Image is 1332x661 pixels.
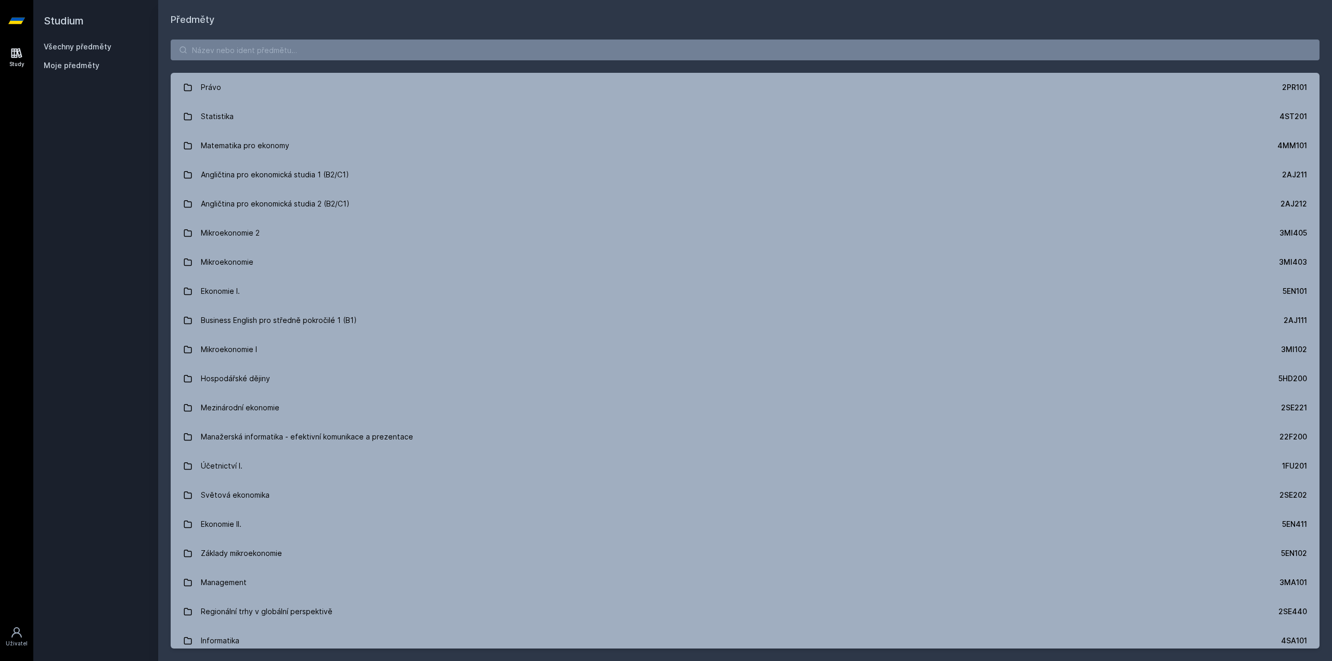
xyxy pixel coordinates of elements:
[171,306,1320,335] a: Business English pro středně pokročilé 1 (B1) 2AJ111
[171,218,1320,248] a: Mikroekonomie 2 3MI405
[44,60,99,71] span: Moje předměty
[171,451,1320,481] a: Účetnictví I. 1FU201
[171,422,1320,451] a: Manažerská informatika - efektivní komunikace a prezentace 22F200
[171,481,1320,510] a: Světová ekonomika 2SE202
[201,281,240,302] div: Ekonomie I.
[171,248,1320,277] a: Mikroekonomie 3MI403
[1279,490,1307,500] div: 2SE202
[9,60,24,68] div: Study
[201,368,270,389] div: Hospodářské dějiny
[201,572,247,593] div: Management
[1278,373,1307,384] div: 5HD200
[201,223,260,243] div: Mikroekonomie 2
[201,135,289,156] div: Matematika pro ekonomy
[201,310,357,331] div: Business English pro středně pokročilé 1 (B1)
[201,339,257,360] div: Mikroekonomie I
[201,485,270,506] div: Světová ekonomika
[201,456,242,476] div: Účetnictví I.
[201,252,253,273] div: Mikroekonomie
[171,131,1320,160] a: Matematika pro ekonomy 4MM101
[1281,636,1307,646] div: 4SA101
[1278,606,1307,617] div: 2SE440
[1282,461,1307,471] div: 1FU201
[1283,286,1307,296] div: 5EN101
[171,335,1320,364] a: Mikroekonomie I 3MI102
[171,102,1320,131] a: Statistika 4ST201
[201,397,279,418] div: Mezinárodní ekonomie
[2,621,31,653] a: Uživatel
[1277,140,1307,151] div: 4MM101
[171,277,1320,306] a: Ekonomie I. 5EN101
[201,543,282,564] div: Základy mikroekonomie
[1282,519,1307,529] div: 5EN411
[201,426,413,447] div: Manažerská informatika - efektivní komunikace a prezentace
[171,40,1320,60] input: Název nebo ident předmětu…
[201,193,350,214] div: Angličtina pro ekonomická studia 2 (B2/C1)
[6,640,28,647] div: Uživatel
[1281,403,1307,413] div: 2SE221
[171,393,1320,422] a: Mezinárodní ekonomie 2SE221
[2,42,31,73] a: Study
[201,106,234,127] div: Statistika
[201,164,349,185] div: Angličtina pro ekonomická studia 1 (B2/C1)
[171,597,1320,626] a: Regionální trhy v globální perspektivě 2SE440
[1279,577,1307,588] div: 3MA101
[171,189,1320,218] a: Angličtina pro ekonomická studia 2 (B2/C1) 2AJ212
[171,510,1320,539] a: Ekonomie II. 5EN411
[1279,111,1307,122] div: 4ST201
[1284,315,1307,326] div: 2AJ111
[171,539,1320,568] a: Základy mikroekonomie 5EN102
[171,364,1320,393] a: Hospodářské dějiny 5HD200
[1280,199,1307,209] div: 2AJ212
[171,568,1320,597] a: Management 3MA101
[44,42,111,51] a: Všechny předměty
[201,514,241,535] div: Ekonomie II.
[1279,228,1307,238] div: 3MI405
[201,77,221,98] div: Právo
[171,160,1320,189] a: Angličtina pro ekonomická studia 1 (B2/C1) 2AJ211
[1282,170,1307,180] div: 2AJ211
[201,601,332,622] div: Regionální trhy v globální perspektivě
[171,626,1320,655] a: Informatika 4SA101
[171,73,1320,102] a: Právo 2PR101
[1279,257,1307,267] div: 3MI403
[201,630,239,651] div: Informatika
[1281,548,1307,559] div: 5EN102
[171,12,1320,27] h1: Předměty
[1279,432,1307,442] div: 22F200
[1281,344,1307,355] div: 3MI102
[1282,82,1307,93] div: 2PR101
